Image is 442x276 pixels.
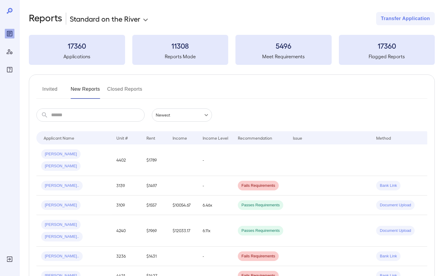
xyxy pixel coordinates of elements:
h3: 17360 [29,41,125,50]
span: [PERSON_NAME].. [41,183,83,189]
td: 3109 [112,196,142,215]
div: Income [173,134,187,141]
span: Passes Requirements [238,202,283,208]
button: Transfer Application [376,12,435,25]
h5: Meet Requirements [235,53,332,60]
span: Document Upload [376,228,415,234]
td: $1789 [142,144,168,176]
div: Method [376,134,391,141]
span: Passes Requirements [238,228,283,234]
td: $1557 [142,196,168,215]
button: Invited [36,84,63,99]
span: Bank Link [376,253,401,259]
div: Applicant Name [44,134,74,141]
div: Log Out [5,254,14,264]
td: 4240 [112,215,142,247]
summary: 17360Applications11308Reports Made5496Meet Requirements17360Flagged Reports [29,35,435,65]
td: 6.11x [198,215,233,247]
div: Issue [293,134,302,141]
td: - [198,176,233,196]
div: Reports [5,29,14,38]
span: Bank Link [376,183,401,189]
div: Unit # [116,134,128,141]
span: Fails Requirements [238,253,279,259]
td: $1969 [142,215,168,247]
div: Newest [152,108,212,122]
span: [PERSON_NAME] [41,151,81,157]
h2: Reports [29,12,62,25]
span: Fails Requirements [238,183,279,189]
button: Closed Reports [107,84,143,99]
td: 6.46x [198,196,233,215]
h5: Flagged Reports [339,53,435,60]
span: [PERSON_NAME] [41,222,81,228]
button: New Reports [71,84,100,99]
span: [PERSON_NAME] [41,202,81,208]
td: - [198,247,233,266]
span: [PERSON_NAME] [41,163,81,169]
h5: Applications [29,53,125,60]
td: $1497 [142,176,168,196]
span: Document Upload [376,202,415,208]
div: Manage Users [5,47,14,56]
td: 4402 [112,144,142,176]
div: Recommendation [238,134,272,141]
h3: 11308 [132,41,229,50]
td: - [198,144,233,176]
td: $1431 [142,247,168,266]
div: Rent [146,134,156,141]
td: $10054.67 [168,196,198,215]
div: FAQ [5,65,14,74]
h3: 17360 [339,41,435,50]
h3: 5496 [235,41,332,50]
div: Income Level [203,134,228,141]
span: [PERSON_NAME].. [41,253,83,259]
h5: Reports Made [132,53,229,60]
td: 3236 [112,247,142,266]
p: Standard on the River [70,14,140,23]
td: $12033.17 [168,215,198,247]
span: [PERSON_NAME].. [41,234,83,240]
td: 3139 [112,176,142,196]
